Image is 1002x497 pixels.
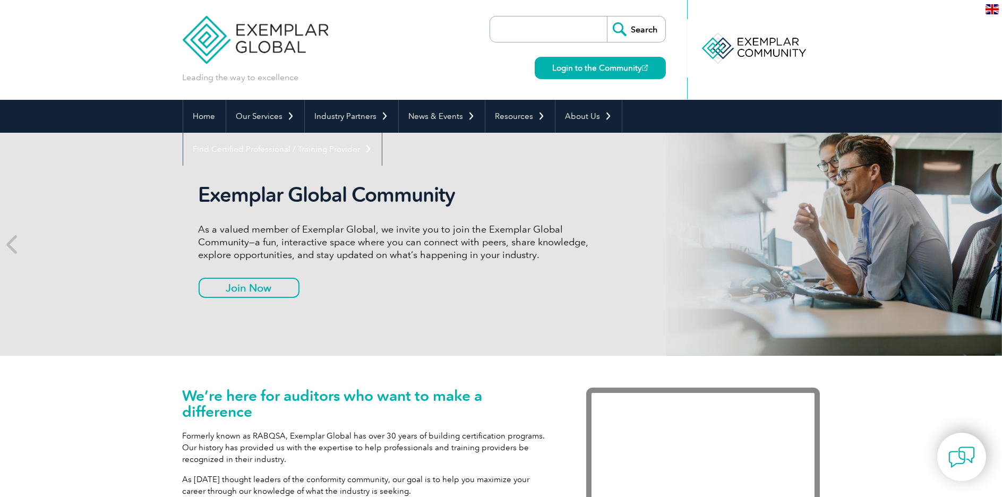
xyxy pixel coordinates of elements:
a: Find Certified Professional / Training Provider [183,133,382,166]
input: Search [607,16,665,42]
p: As a valued member of Exemplar Global, we invite you to join the Exemplar Global Community—a fun,... [199,223,597,261]
a: Industry Partners [305,100,398,133]
p: Leading the way to excellence [183,72,299,83]
h1: We’re here for auditors who want to make a difference [183,388,554,419]
p: As [DATE] thought leaders of the conformity community, our goal is to help you maximize your care... [183,474,554,497]
a: Home [183,100,226,133]
a: Resources [485,100,555,133]
h2: Exemplar Global Community [199,183,597,207]
a: About Us [555,100,622,133]
a: Join Now [199,278,299,298]
a: Login to the Community [535,57,666,79]
img: open_square.png [642,65,648,71]
img: contact-chat.png [948,444,975,470]
a: Our Services [226,100,304,133]
p: Formerly known as RABQSA, Exemplar Global has over 30 years of building certification programs. O... [183,430,554,465]
img: en [986,4,999,14]
a: News & Events [399,100,485,133]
